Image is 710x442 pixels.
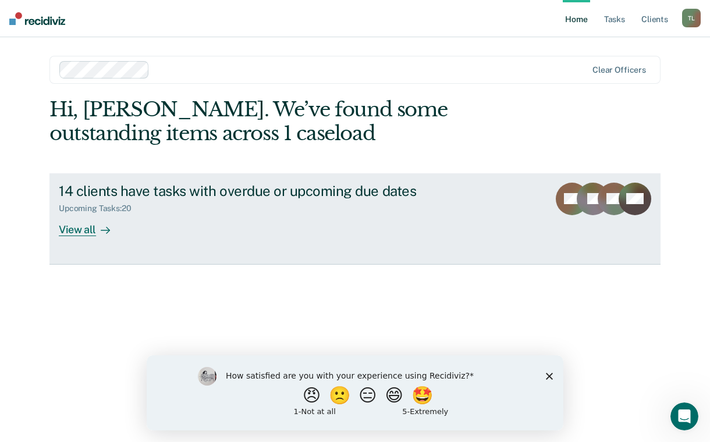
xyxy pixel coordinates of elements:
div: Upcoming Tasks : 20 [59,204,141,213]
button: TL [682,9,701,27]
div: Hi, [PERSON_NAME]. We’ve found some outstanding items across 1 caseload [49,98,538,145]
div: T L [682,9,701,27]
a: 14 clients have tasks with overdue or upcoming due datesUpcoming Tasks:20View all [49,173,661,265]
img: Recidiviz [9,12,65,25]
div: Clear officers [592,65,646,75]
div: View all [59,213,124,236]
iframe: Intercom live chat [670,402,698,430]
iframe: Survey by Kim from Recidiviz [147,355,563,430]
div: 14 clients have tasks with overdue or upcoming due dates [59,183,467,199]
